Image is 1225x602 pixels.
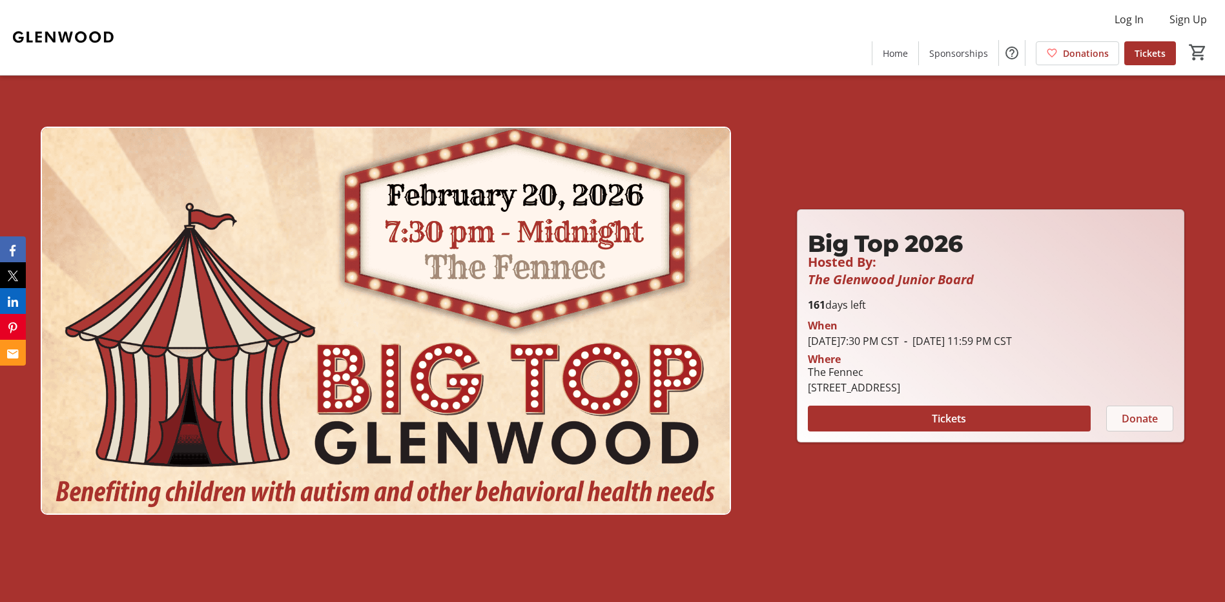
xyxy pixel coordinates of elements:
span: Home [883,47,908,60]
span: Donations [1063,47,1109,60]
img: Glenwood, Inc.'s Logo [8,5,123,70]
span: 161 [808,298,825,312]
a: Home [872,41,918,65]
span: Hosted By: [808,253,876,271]
span: [DATE] 7:30 PM CST [808,334,899,348]
span: Tickets [1135,47,1166,60]
button: Log In [1104,9,1154,30]
div: When [808,318,838,333]
button: Cart [1186,41,1210,64]
em: The Glenwood Junior Board [808,271,974,288]
span: Tickets [932,411,966,426]
span: Log In [1115,12,1144,27]
p: days left [808,297,1173,313]
div: [STREET_ADDRESS] [808,380,900,395]
div: Where [808,354,841,364]
a: Donations [1036,41,1119,65]
a: Tickets [1124,41,1176,65]
img: Campaign CTA Media Photo [41,127,731,515]
button: Help [999,40,1025,66]
div: The Fennec [808,364,900,380]
span: [DATE] 11:59 PM CST [899,334,1012,348]
a: Sponsorships [919,41,998,65]
strong: Big Top 2026 [808,229,963,258]
button: Tickets [808,406,1091,431]
span: Sign Up [1169,12,1207,27]
span: Donate [1122,411,1158,426]
button: Sign Up [1159,9,1217,30]
span: - [899,334,912,348]
button: Donate [1106,406,1173,431]
span: Sponsorships [929,47,988,60]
